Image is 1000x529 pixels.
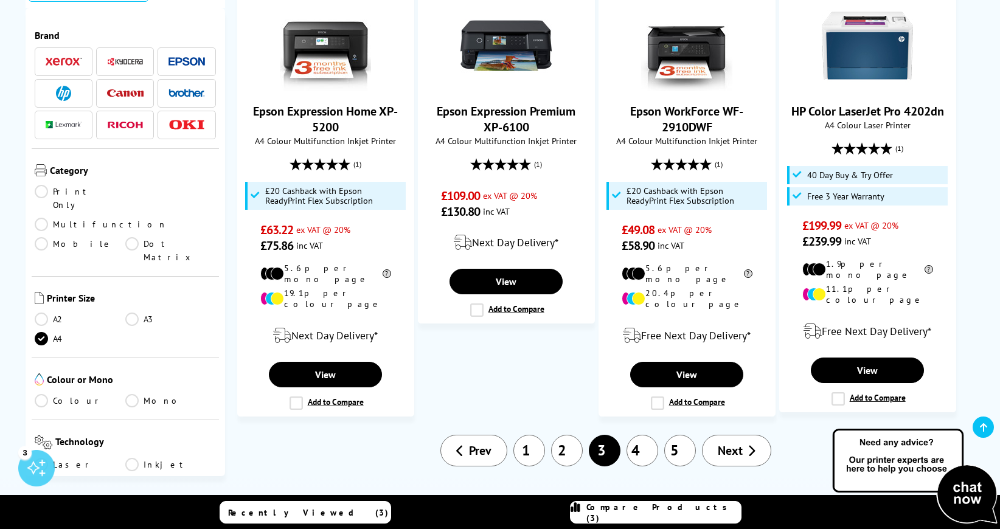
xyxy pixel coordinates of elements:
[715,153,723,176] span: (1)
[353,153,361,176] span: (1)
[265,186,403,206] span: £20 Cashback with Epson ReadyPrint Flex Subscription
[269,362,382,387] a: View
[168,120,205,130] img: OKI
[460,81,552,94] a: Epson Expression Premium XP-6100
[107,122,144,128] img: Ricoh
[718,443,743,458] span: Next
[651,396,725,410] label: Add to Compare
[641,81,732,94] a: Epson WorkForce WF-2910DWF
[802,233,842,249] span: £239.99
[125,458,216,471] a: Inkjet
[437,103,575,135] a: Epson Expression Premium XP-6100
[35,29,216,41] span: Brand
[35,237,125,264] a: Mobile
[46,86,82,101] a: HP
[50,164,216,179] span: Category
[513,435,545,466] a: 1
[802,283,933,305] li: 11.1p per colour page
[168,54,205,69] a: Epson
[47,373,216,388] span: Colour or Mono
[832,392,906,406] label: Add to Compare
[441,188,481,204] span: £109.00
[802,218,842,233] span: £199.99
[35,164,47,176] img: Category
[702,435,771,466] a: Next
[440,435,507,466] a: Prev
[534,153,542,176] span: (1)
[895,137,903,160] span: (1)
[46,57,82,66] img: Xerox
[630,103,743,135] a: Epson WorkForce WF-2910DWF
[483,190,537,201] span: ex VAT @ 20%
[47,292,216,306] span: Printer Size
[791,103,944,119] a: HP Color LaserJet Pro 4202dn
[253,103,398,135] a: Epson Expression Home XP-5200
[35,373,44,386] img: Colour or Mono
[35,292,44,304] img: Printer Size
[658,240,684,251] span: inc VAT
[260,238,294,254] span: £75.86
[622,222,655,238] span: £49.08
[125,313,216,326] a: A3
[844,220,898,231] span: ex VAT @ 20%
[296,224,350,235] span: ex VAT @ 20%
[46,117,82,133] a: Lexmark
[664,435,696,466] a: 5
[107,86,144,101] a: Canon
[425,226,588,260] div: modal_delivery
[35,332,125,345] a: A4
[296,240,323,251] span: inc VAT
[811,358,924,383] a: View
[244,319,408,353] div: modal_delivery
[35,313,125,326] a: A2
[220,501,391,524] a: Recently Viewed (3)
[483,206,510,217] span: inc VAT
[35,435,52,449] img: Technology
[622,288,752,309] li: 20.4p per colour page
[586,502,741,524] span: Compare Products (3)
[627,435,658,466] a: 4
[469,443,491,458] span: Prev
[35,458,125,471] a: Laser
[55,435,216,452] span: Technology
[107,57,144,66] img: Kyocera
[168,57,205,66] img: Epson
[570,501,741,524] a: Compare Products (3)
[228,507,389,518] span: Recently Viewed (3)
[630,362,743,387] a: View
[605,135,769,147] span: A4 Colour Multifunction Inkjet Printer
[244,135,408,147] span: A4 Colour Multifunction Inkjet Printer
[450,269,563,294] a: View
[46,121,82,128] img: Lexmark
[260,263,391,285] li: 5.6p per mono page
[830,427,1000,527] img: Open Live Chat window
[125,394,216,407] a: Mono
[802,258,933,280] li: 1.9p per mono page
[290,396,364,410] label: Add to Compare
[35,218,167,231] a: Multifunction
[807,170,893,180] span: 40 Day Buy & Try Offer
[125,237,216,264] a: Dot Matrix
[822,81,913,94] a: HP Color LaserJet Pro 4202dn
[807,192,884,201] span: Free 3 Year Warranty
[551,435,583,466] a: 2
[260,222,294,238] span: £63.22
[622,238,655,254] span: £58.90
[280,81,371,94] a: Epson Expression Home XP-5200
[43,491,956,510] h2: Why buy from us?
[107,54,144,69] a: Kyocera
[622,263,752,285] li: 5.6p per mono page
[56,86,71,101] img: HP
[425,135,588,147] span: A4 Colour Multifunction Inkjet Printer
[46,54,82,69] a: Xerox
[658,224,712,235] span: ex VAT @ 20%
[470,303,544,317] label: Add to Compare
[107,117,144,133] a: Ricoh
[260,288,391,309] li: 19.1p per colour page
[168,117,205,133] a: OKI
[35,394,125,407] a: Colour
[786,314,950,348] div: modal_delivery
[786,119,950,131] span: A4 Colour Laser Printer
[107,89,144,97] img: Canon
[844,235,871,247] span: inc VAT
